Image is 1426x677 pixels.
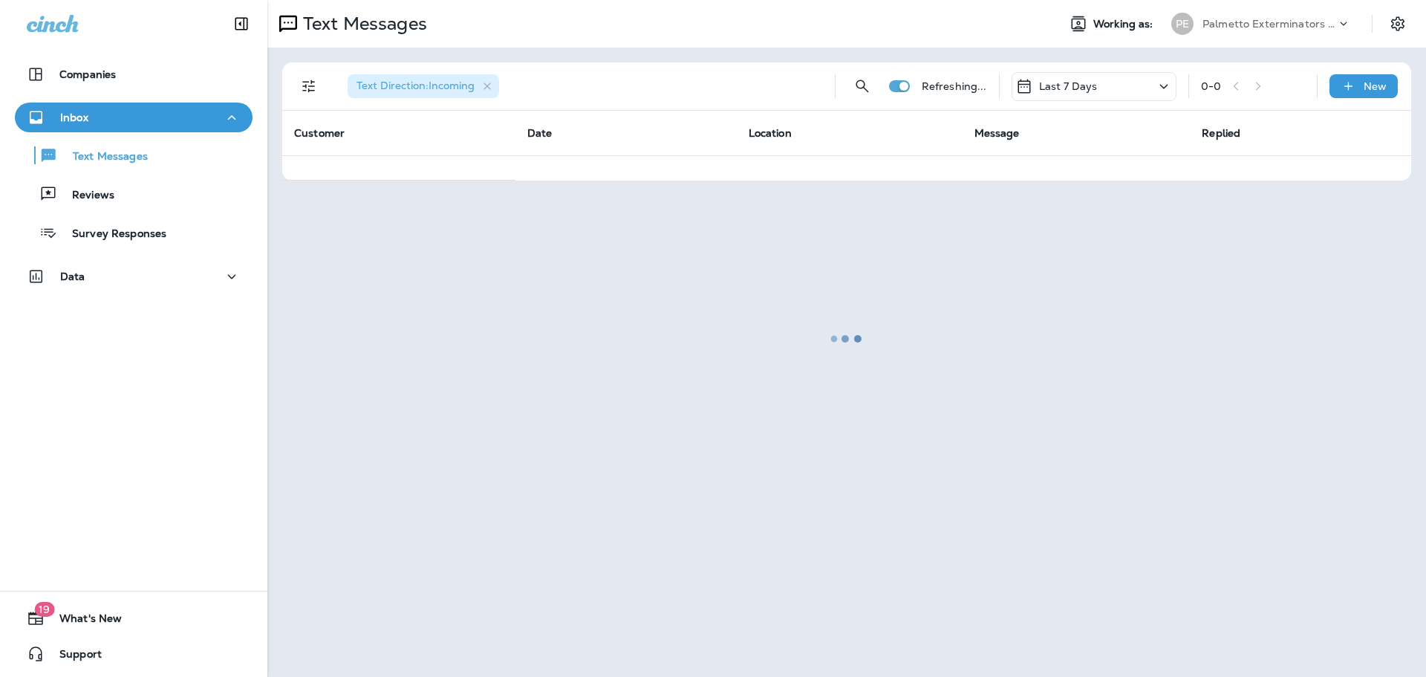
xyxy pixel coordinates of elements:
[45,648,102,666] span: Support
[1364,80,1387,92] p: New
[59,68,116,80] p: Companies
[58,150,148,164] p: Text Messages
[57,227,166,242] p: Survey Responses
[15,262,253,291] button: Data
[60,111,88,123] p: Inbox
[221,9,262,39] button: Collapse Sidebar
[15,103,253,132] button: Inbox
[60,271,85,282] p: Data
[15,603,253,633] button: 19What's New
[15,639,253,669] button: Support
[15,178,253,210] button: Reviews
[34,602,54,617] span: 19
[15,140,253,171] button: Text Messages
[15,217,253,248] button: Survey Responses
[57,189,114,203] p: Reviews
[45,612,122,630] span: What's New
[15,59,253,89] button: Companies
